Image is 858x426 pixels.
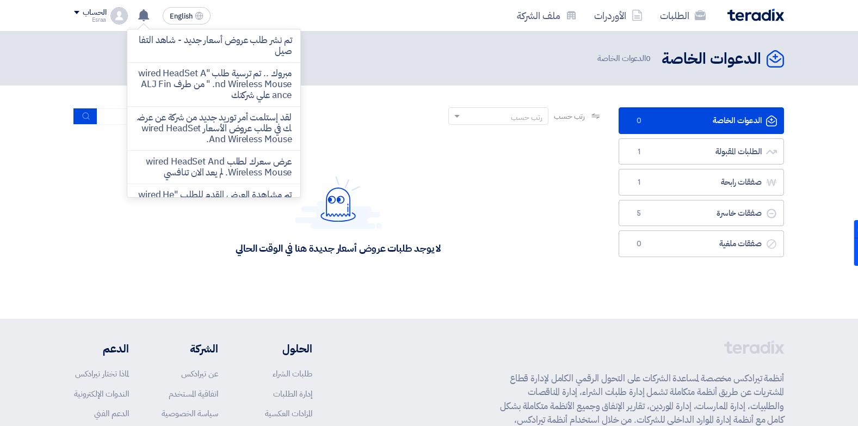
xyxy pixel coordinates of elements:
[110,7,128,25] img: profile_test.png
[74,17,106,23] div: Esraa
[619,230,784,257] a: صفقات ملغية0
[74,388,129,400] a: الندوات الإلكترونية
[169,388,218,400] a: اتفاقية المستخدم
[508,3,585,28] a: ملف الشركة
[619,138,784,165] a: الطلبات المقبولة1
[619,169,784,196] a: صفقات رابحة1
[273,368,312,380] a: طلبات الشراء
[170,13,193,20] span: English
[646,52,651,64] span: 0
[136,68,292,101] p: مبروك .. تم ترسية طلب "wired HeadSet And Wireless Mouse. " من طرف ALJ Finance علي شركتك
[74,340,129,357] li: الدعم
[619,200,784,227] a: صفقات خاسرة5
[265,407,312,419] a: المزادات العكسية
[136,190,292,222] p: تم مشاهدة العرض المقدم للطلب "wired HeadSet And Wireless Mouse. " من قبل العميل
[632,147,645,157] span: 1
[83,8,106,17] div: الحساب
[295,176,382,229] img: Hello
[181,368,218,380] a: عن تيرادكس
[162,340,218,357] li: الشركة
[662,48,761,70] h2: الدعوات الخاصة
[727,9,784,21] img: Teradix logo
[554,111,585,122] span: رتب حسب
[632,239,645,249] span: 0
[163,7,211,25] button: English
[597,52,653,65] span: الدعوات الخاصة
[75,368,129,380] a: لماذا تختار تيرادكس
[97,108,250,125] input: ابحث بعنوان أو رقم الطلب
[632,208,645,219] span: 5
[94,407,129,419] a: الدعم الفني
[136,35,292,57] p: تم نشر طلب عروض أسعار جديد - شاهد التفاصيل
[651,3,714,28] a: الطلبات
[585,3,651,28] a: الأوردرات
[136,112,292,145] p: لقد إستلمت أمر توريد جديد من شركة عن عرضك في طلب عروض الأسعار wired HeadSet And Wireless Mouse.
[511,112,542,123] div: رتب حسب
[273,388,312,400] a: إدارة الطلبات
[632,115,645,126] span: 0
[632,177,645,188] span: 1
[236,242,441,254] div: لا يوجد طلبات عروض أسعار جديدة هنا في الوقت الحالي
[251,340,312,357] li: الحلول
[619,107,784,134] a: الدعوات الخاصة0
[136,156,292,178] p: عرض سعرك لطلب wired HeadSet And Wireless Mouse. لم يعد الان تنافسي
[162,407,218,419] a: سياسة الخصوصية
